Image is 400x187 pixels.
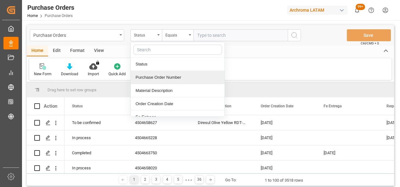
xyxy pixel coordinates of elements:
span: Drag here to set row groups [47,88,97,92]
div: [DATE] [253,115,316,130]
div: Home [27,46,48,56]
div: Archroma LATAM [287,6,347,15]
div: 2 [141,176,149,184]
div: [DATE] [253,161,316,175]
div: Download [61,71,78,77]
div: 4504658627 [127,115,190,130]
div: [DATE] [253,130,316,145]
div: In process [64,130,127,145]
input: Type to search [193,29,288,41]
button: show 100 new notifications [350,3,364,17]
div: 4504665228 [127,130,190,145]
div: Purchase Order Number [131,71,225,84]
div: Press SPACE to select this row. [27,115,64,130]
input: Search [133,45,222,55]
div: Press SPACE to select this row. [27,145,64,161]
div: 4 [163,176,171,184]
button: search button [288,29,301,41]
div: Action [44,103,57,109]
div: Order Creation Date [131,97,225,110]
div: Format [65,46,89,56]
a: Home [27,14,38,18]
div: To be confirmed [64,115,127,130]
button: open menu [162,29,193,41]
div: View [89,46,108,56]
div: Diresul Olive Yellow RDT-Y liq 1100 [190,115,253,130]
div: Press SPACE to select this row. [27,130,64,145]
div: Material Description [131,84,225,97]
button: close menu [131,29,162,41]
div: Edit [48,46,65,56]
span: Fe Entrega [324,104,342,108]
div: Equals [165,31,187,38]
div: Press SPACE to select this row. [27,161,64,176]
div: 5 [174,176,182,184]
div: 1 to 100 of 3518 rows [265,177,303,184]
div: [DATE] [316,145,379,160]
div: 36 [195,176,203,184]
div: Go To: [225,177,236,183]
div: Purchase Orders [27,3,74,12]
button: Help Center [364,3,378,17]
div: Status [134,31,155,38]
span: Order Creation Date [261,104,293,108]
div: In process [64,161,127,175]
div: 4504663750 [127,145,190,160]
span: Ctrl/CMD + S [361,41,379,46]
div: Quick Add [108,71,126,77]
button: Archroma LATAM [287,4,350,16]
div: Fe Entrega [131,110,225,124]
div: 1 [130,176,138,184]
div: 4504658020 [127,161,190,175]
span: Status [72,104,83,108]
div: Purchase Orders [33,31,117,39]
div: [DATE] [253,145,316,160]
div: New Form [34,71,52,77]
button: open menu [30,29,124,41]
div: Status [131,58,225,71]
span: 99+ [356,4,365,10]
button: Save [347,29,391,41]
div: Completed [64,145,127,160]
div: ● ● ● [185,178,192,182]
div: 3 [152,176,160,184]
